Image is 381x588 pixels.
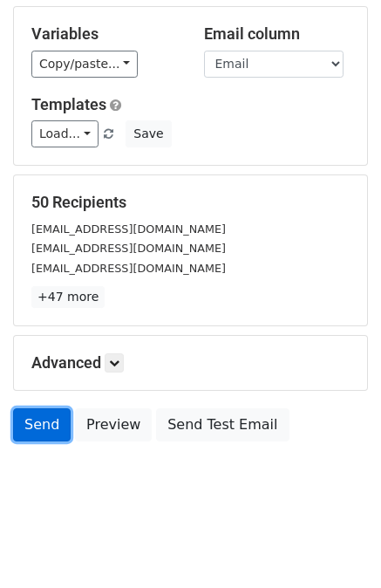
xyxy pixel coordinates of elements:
[294,504,381,588] iframe: Chat Widget
[126,120,171,147] button: Save
[31,222,226,236] small: [EMAIL_ADDRESS][DOMAIN_NAME]
[31,353,350,373] h5: Advanced
[204,24,350,44] h5: Email column
[13,408,71,441] a: Send
[31,24,178,44] h5: Variables
[31,120,99,147] a: Load...
[31,51,138,78] a: Copy/paste...
[31,262,226,275] small: [EMAIL_ADDRESS][DOMAIN_NAME]
[31,193,350,212] h5: 50 Recipients
[31,242,226,255] small: [EMAIL_ADDRESS][DOMAIN_NAME]
[31,95,106,113] a: Templates
[31,286,105,308] a: +47 more
[156,408,289,441] a: Send Test Email
[75,408,152,441] a: Preview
